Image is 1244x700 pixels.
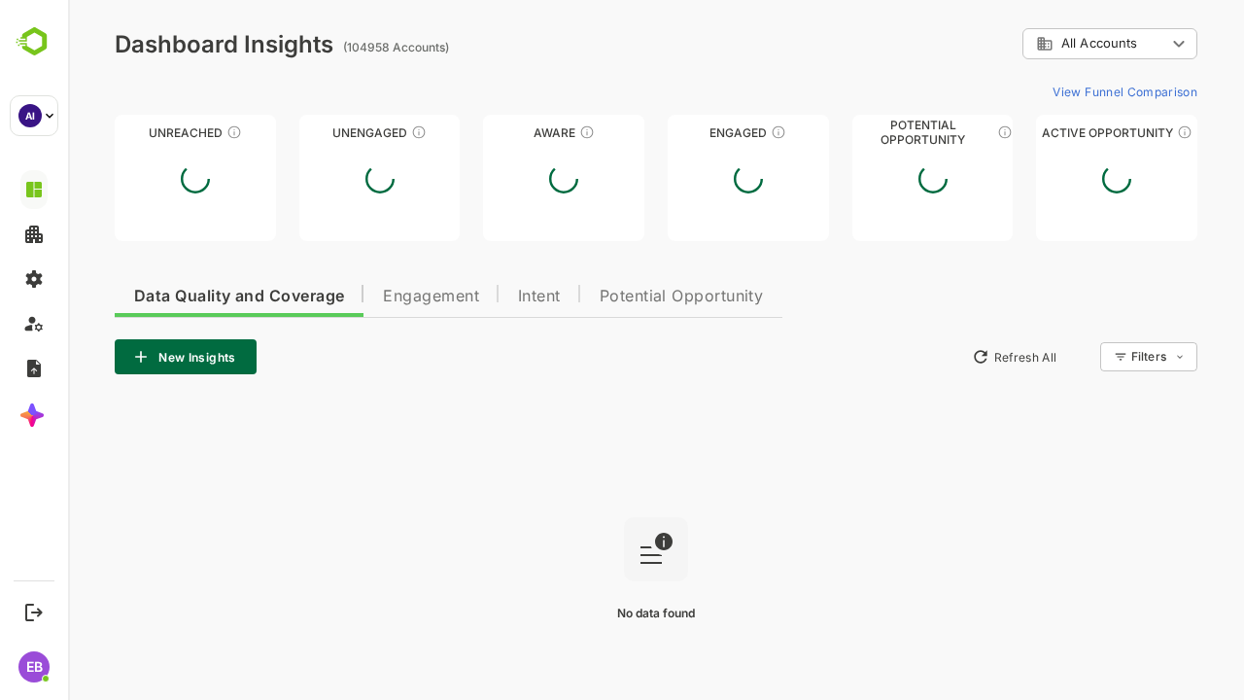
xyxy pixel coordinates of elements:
[784,125,946,140] div: Potential Opportunity
[993,36,1069,51] span: All Accounts
[977,76,1129,107] button: View Funnel Comparison
[275,40,387,54] ag: (104958 Accounts)
[47,125,208,140] div: Unreached
[895,341,997,372] button: Refresh All
[600,125,761,140] div: Engaged
[343,124,359,140] div: These accounts have not shown enough engagement and need nurturing
[929,124,945,140] div: These accounts are MQAs and can be passed on to Inside Sales
[549,606,627,620] span: No data found
[415,125,576,140] div: Aware
[47,30,265,58] div: Dashboard Insights
[1063,349,1098,364] div: Filters
[315,289,411,304] span: Engagement
[703,124,718,140] div: These accounts are warm, further nurturing would qualify them to MQAs
[968,125,1129,140] div: Active Opportunity
[511,124,527,140] div: These accounts have just entered the buying cycle and need further nurturing
[231,125,393,140] div: Unengaged
[968,35,1098,52] div: All Accounts
[47,339,189,374] button: New Insights
[954,25,1129,63] div: All Accounts
[450,289,493,304] span: Intent
[1061,339,1129,374] div: Filters
[532,289,696,304] span: Potential Opportunity
[20,599,47,625] button: Logout
[66,289,276,304] span: Data Quality and Coverage
[18,651,50,682] div: EB
[18,104,42,127] div: AI
[1109,124,1124,140] div: These accounts have open opportunities which might be at any of the Sales Stages
[158,124,174,140] div: These accounts have not been engaged with for a defined time period
[10,23,59,60] img: BambooboxLogoMark.f1c84d78b4c51b1a7b5f700c9845e183.svg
